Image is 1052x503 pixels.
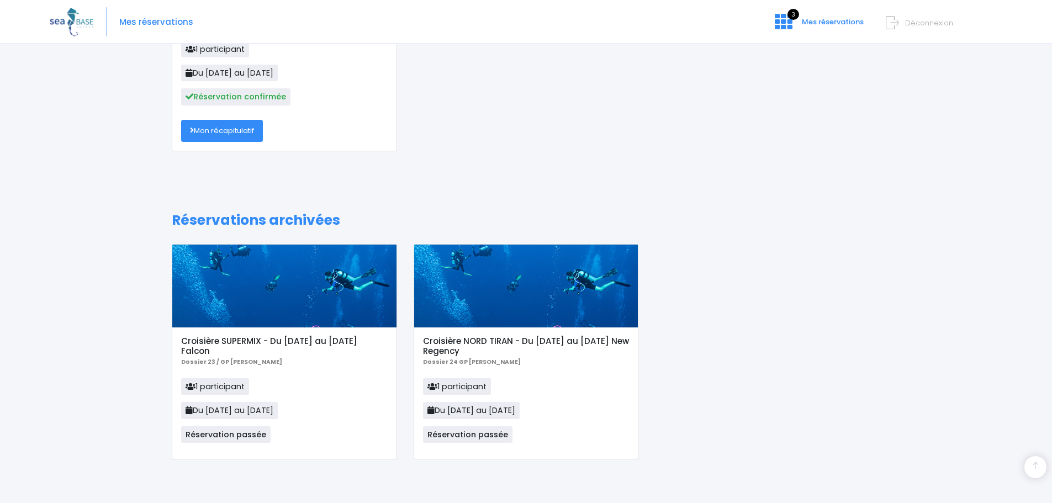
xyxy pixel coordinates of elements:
[423,336,629,356] h5: Croisière NORD TIRAN - Du [DATE] au [DATE] New Regency
[181,120,263,142] a: Mon récapitulatif
[181,41,249,57] span: 1 participant
[181,378,249,395] span: 1 participant
[787,9,799,20] span: 3
[766,20,870,31] a: 3 Mes réservations
[423,358,521,366] b: Dossier 24 GP [PERSON_NAME]
[181,336,387,356] h5: Croisière SUPERMIX - Du [DATE] au [DATE] Falcon
[181,426,271,443] span: Réservation passée
[181,88,290,105] span: Réservation confirmée
[905,18,953,28] span: Déconnexion
[181,65,278,81] span: Du [DATE] au [DATE]
[181,358,282,366] b: Dossier 23 / GP [PERSON_NAME]
[172,212,880,229] h1: Réservations archivées
[423,426,512,443] span: Réservation passée
[181,402,278,419] span: Du [DATE] au [DATE]
[802,17,864,27] span: Mes réservations
[423,378,491,395] span: 1 participant
[423,402,520,419] span: Du [DATE] au [DATE]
